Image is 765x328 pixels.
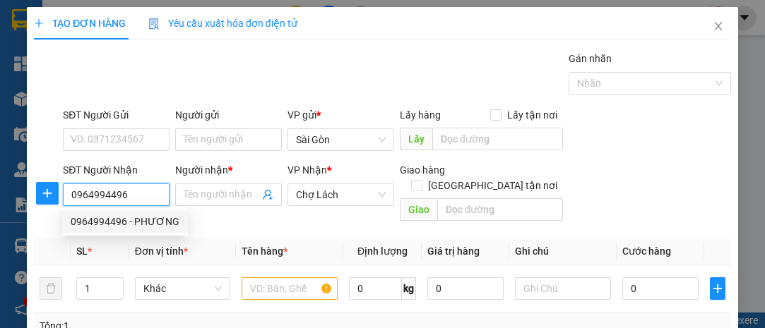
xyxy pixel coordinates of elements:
input: 0 [427,277,504,300]
img: icon [148,18,160,30]
span: Tên hàng [242,245,287,257]
button: plus [36,182,59,205]
span: Chợ Lách [296,184,386,205]
input: VD: Bàn, Ghế [242,277,338,300]
span: Lấy [400,128,432,150]
div: SĐT Người Nhận [63,162,170,178]
span: Khác [143,278,223,299]
span: Giá trị hàng [427,245,480,257]
span: VP Nhận [287,164,327,176]
span: Giao hàng [400,164,445,176]
div: Người gửi [175,107,282,123]
span: Đơn vị tính [135,245,188,257]
div: VP gửi [287,107,394,123]
button: delete [40,277,62,300]
span: Cước hàng [622,245,671,257]
span: plus [37,188,58,199]
div: 0964994496 - PHƯƠNG [71,214,179,229]
div: Người nhận [175,162,282,178]
span: Giao [400,198,437,221]
span: Lấy hàng [400,109,441,121]
span: Định lượng [357,245,408,257]
span: Yêu cầu xuất hóa đơn điện tử [148,18,297,29]
span: plus [34,18,44,28]
input: Ghi Chú [515,277,611,300]
input: Dọc đường [432,128,562,150]
div: 0964994496 - PHƯƠNG [62,210,188,233]
th: Ghi chú [509,238,617,265]
label: Gán nhãn [569,53,612,64]
span: kg [402,277,416,300]
button: Close [699,7,738,47]
span: plus [711,283,725,294]
span: user-add [262,189,273,200]
span: TẠO ĐƠN HÀNG [34,18,126,29]
div: SĐT Người Gửi [63,107,170,123]
input: Dọc đường [437,198,562,221]
button: plus [710,277,725,300]
span: SL [76,245,88,257]
span: close [713,20,724,32]
span: Lấy tận nơi [502,107,563,123]
span: Sài Gòn [296,129,386,150]
span: [GEOGRAPHIC_DATA] tận nơi [422,178,563,193]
